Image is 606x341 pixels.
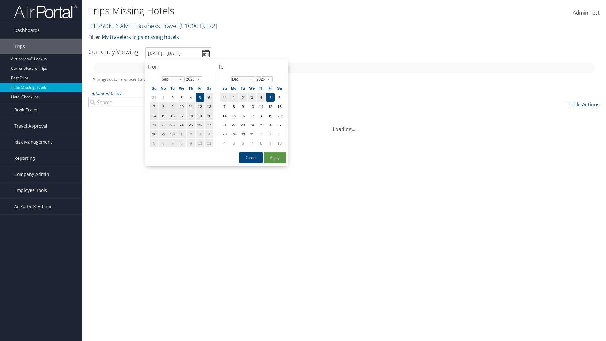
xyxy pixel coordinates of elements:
[14,150,35,166] span: Reporting
[145,47,211,59] input: [DATE] - [DATE]
[266,111,275,120] td: 19
[168,102,177,111] td: 9
[196,111,204,120] td: 19
[275,84,284,93] th: Sa
[205,121,213,129] td: 27
[88,47,138,56] h3: Currently Viewing
[177,111,186,120] td: 17
[275,93,284,102] td: 6
[196,130,204,138] td: 3
[266,102,275,111] td: 12
[14,134,52,150] span: Risk Management
[220,93,229,102] td: 30
[159,102,168,111] td: 8
[177,93,186,102] td: 3
[239,130,247,138] td: 30
[177,130,186,138] td: 1
[88,21,217,30] a: [PERSON_NAME] Business Travel
[264,152,286,163] button: Apply
[88,4,429,17] h1: Trips Missing Hotels
[177,139,186,147] td: 8
[168,121,177,129] td: 23
[248,84,256,93] th: We
[220,102,229,111] td: 7
[229,93,238,102] td: 1
[168,84,177,93] th: Tu
[229,111,238,120] td: 15
[266,139,275,147] td: 9
[239,111,247,120] td: 16
[257,111,265,120] td: 18
[168,139,177,147] td: 7
[204,21,217,30] span: , [ 72 ]
[275,121,284,129] td: 27
[177,84,186,93] th: We
[229,102,238,111] td: 8
[14,102,39,118] span: Book Travel
[196,93,204,102] td: 5
[150,121,158,129] td: 21
[266,121,275,129] td: 26
[159,84,168,93] th: Mo
[88,33,429,41] p: Filter:
[187,130,195,138] td: 2
[218,63,286,70] h4: To
[150,130,158,138] td: 28
[196,84,204,93] th: Fr
[205,102,213,111] td: 13
[257,84,265,93] th: Th
[257,102,265,111] td: 11
[168,111,177,120] td: 16
[150,102,158,111] td: 7
[220,130,229,138] td: 28
[205,111,213,120] td: 20
[229,121,238,129] td: 22
[177,121,186,129] td: 24
[220,111,229,120] td: 14
[168,130,177,138] td: 30
[239,93,247,102] td: 2
[187,93,195,102] td: 4
[229,139,238,147] td: 5
[248,111,256,120] td: 17
[229,130,238,138] td: 29
[248,93,256,102] td: 3
[88,97,209,108] input: Advanced Search
[150,111,158,120] td: 14
[159,111,168,120] td: 15
[159,93,168,102] td: 1
[187,139,195,147] td: 9
[148,63,216,70] h4: From
[14,166,49,182] span: Company Admin
[248,102,256,111] td: 10
[220,84,229,93] th: Su
[93,76,595,82] h5: * progress bar represents overnights covered for the selected time period.
[205,130,213,138] td: 4
[573,3,600,23] a: Admin Test
[257,139,265,147] td: 8
[275,102,284,111] td: 13
[187,121,195,129] td: 25
[187,111,195,120] td: 18
[179,21,204,30] span: ( C10001 )
[248,139,256,147] td: 7
[573,9,600,16] span: Admin Test
[239,102,247,111] td: 9
[159,121,168,129] td: 22
[220,139,229,147] td: 4
[266,130,275,138] td: 2
[14,118,47,134] span: Travel Approval
[14,4,77,19] img: airportal-logo.png
[177,102,186,111] td: 10
[196,102,204,111] td: 12
[205,93,213,102] td: 6
[220,121,229,129] td: 21
[159,139,168,147] td: 6
[14,182,47,198] span: Employee Tools
[187,84,195,93] th: Th
[150,139,158,147] td: 5
[257,93,265,102] td: 4
[239,152,263,163] button: Cancel
[266,84,275,93] th: Fr
[168,93,177,102] td: 2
